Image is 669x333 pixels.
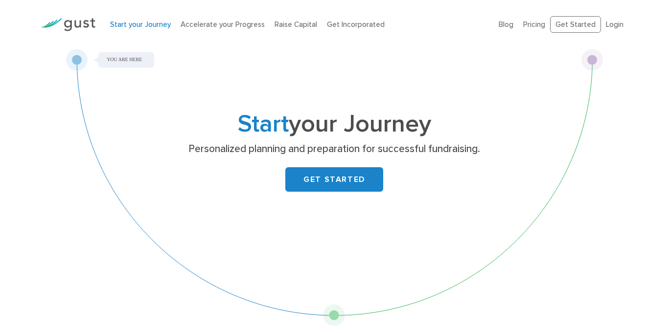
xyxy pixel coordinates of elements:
[550,16,601,33] a: Get Started
[110,20,171,29] a: Start your Journey
[499,20,513,29] a: Blog
[327,20,385,29] a: Get Incorporated
[238,110,289,138] span: Start
[275,20,317,29] a: Raise Capital
[141,113,528,135] h1: your Journey
[145,142,524,156] p: Personalized planning and preparation for successful fundraising.
[285,167,383,192] a: GET STARTED
[606,20,623,29] a: Login
[181,20,265,29] a: Accelerate your Progress
[41,18,95,31] img: Gust Logo
[523,20,545,29] a: Pricing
